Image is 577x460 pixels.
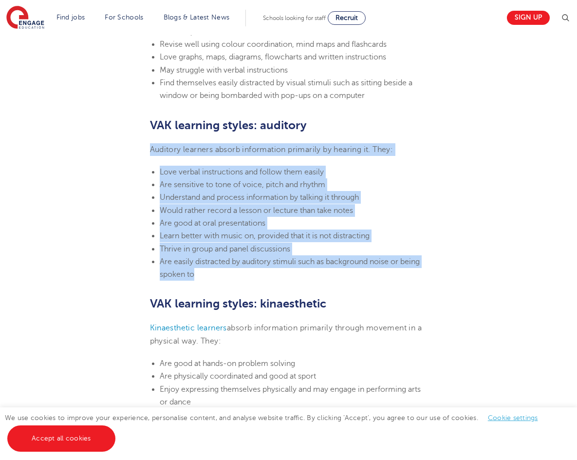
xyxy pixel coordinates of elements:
[160,180,325,189] span: Are sensitive to tone of voice, pitch and rhythm
[160,231,370,240] span: Learn better with music on, provided that it is not distracting
[160,257,420,279] span: Are easily distracted by auditory stimuli such as background noise or being spoken to
[160,168,324,176] span: Love verbal instructions and follow them easily
[56,14,85,21] a: Find jobs
[150,297,326,310] b: VAK learning styles: kinaesthetic
[160,40,387,49] span: Revise well using colour coordination, mind maps and flashcards
[164,14,230,21] a: Blogs & Latest News
[150,324,227,332] a: Kinaesthetic learners
[150,145,393,154] span: Auditory learners absorb information primarily by hearing it. They:
[160,193,359,202] span: Understand and process information by talking it through
[160,372,316,381] span: Are physically coordinated and good at sport
[105,14,143,21] a: For Schools
[160,53,386,61] span: Love graphs, maps, diagrams, flowcharts and written instructions
[335,14,358,21] span: Recruit
[160,27,229,36] span: Take frequent notes
[160,385,421,406] span: Enjoy expressing themselves physically and may engage in performing arts or dance
[7,425,115,452] a: Accept all cookies
[328,11,366,25] a: Recruit
[160,245,290,253] span: Thrive in group and panel discussions
[160,206,353,215] span: Would rather record a lesson or lecture than take notes
[160,78,412,100] span: Find themselves easily distracted by visual stimuli such as sitting beside a window or being bomb...
[160,66,288,75] span: May struggle with verbal instructions
[150,118,307,132] b: VAK learning styles: auditory
[160,359,295,368] span: Are good at hands-on problem solving
[5,414,548,442] span: We use cookies to improve your experience, personalise content, and analyse website traffic. By c...
[263,15,326,21] span: Schools looking for staff
[150,324,422,345] span: absorb information primarily through movement in a physical way. They:
[6,6,44,30] img: Engage Education
[160,219,265,228] span: Are good at oral presentations
[507,11,550,25] a: Sign up
[488,414,538,422] a: Cookie settings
